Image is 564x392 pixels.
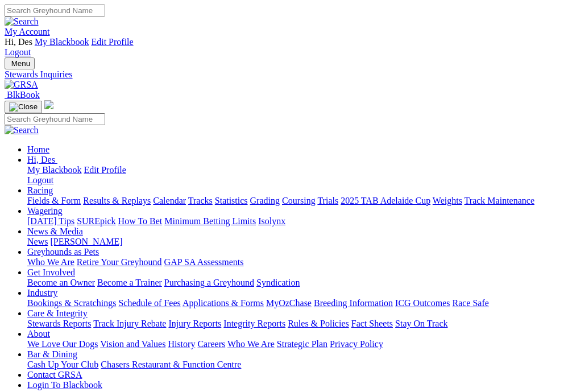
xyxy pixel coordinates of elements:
a: Login To Blackbook [27,380,102,390]
img: GRSA [5,80,38,90]
a: [PERSON_NAME] [50,237,122,246]
a: My Blackbook [35,37,89,47]
a: About [27,329,50,339]
img: Close [9,102,38,112]
a: Careers [197,339,225,349]
a: GAP SA Assessments [164,257,244,267]
a: Rules & Policies [288,319,349,328]
a: Logout [5,47,31,57]
a: Contact GRSA [27,370,82,379]
div: Wagering [27,216,559,226]
a: My Account [5,27,50,36]
a: News [27,237,48,246]
a: My Blackbook [27,165,82,175]
a: 2025 TAB Adelaide Cup [341,196,430,205]
a: Schedule of Fees [118,298,180,308]
a: Who We Are [27,257,74,267]
a: Coursing [282,196,316,205]
button: Toggle navigation [5,101,42,113]
a: Home [27,145,49,154]
a: Breeding Information [314,298,393,308]
a: Minimum Betting Limits [164,216,256,226]
span: Hi, Des [27,155,55,164]
a: Fields & Form [27,196,81,205]
a: Bar & Dining [27,349,77,359]
div: Hi, Des [27,165,559,185]
a: Industry [27,288,57,298]
a: [DATE] Tips [27,216,74,226]
div: Care & Integrity [27,319,559,329]
div: My Account [5,37,559,57]
img: logo-grsa-white.png [44,100,53,109]
a: Stewards Inquiries [5,69,559,80]
a: Greyhounds as Pets [27,247,99,257]
a: Track Injury Rebate [93,319,166,328]
a: Become an Owner [27,278,95,287]
a: Grading [250,196,280,205]
a: Who We Are [227,339,275,349]
a: Logout [27,175,53,185]
a: Tracks [188,196,213,205]
a: ICG Outcomes [395,298,450,308]
span: BlkBook [7,90,40,100]
a: Privacy Policy [330,339,383,349]
a: MyOzChase [266,298,312,308]
div: Bar & Dining [27,360,559,370]
a: Syndication [256,278,300,287]
a: Race Safe [452,298,488,308]
a: Results & Replays [83,196,151,205]
div: Racing [27,196,559,206]
a: Cash Up Your Club [27,360,98,369]
input: Search [5,113,105,125]
a: Bookings & Scratchings [27,298,116,308]
a: Stewards Reports [27,319,91,328]
a: Care & Integrity [27,308,88,318]
span: Menu [11,59,30,68]
a: Racing [27,185,53,195]
a: Chasers Restaurant & Function Centre [101,360,241,369]
a: Applications & Forms [183,298,264,308]
a: Injury Reports [168,319,221,328]
a: Track Maintenance [465,196,534,205]
div: Get Involved [27,278,559,288]
a: News & Media [27,226,83,236]
div: About [27,339,559,349]
a: We Love Our Dogs [27,339,98,349]
a: Vision and Values [100,339,165,349]
div: Industry [27,298,559,308]
a: History [168,339,195,349]
span: Hi, Des [5,37,32,47]
a: How To Bet [118,216,163,226]
a: Hi, Des [27,155,57,164]
a: Wagering [27,206,63,216]
a: Retire Your Greyhound [77,257,162,267]
a: Get Involved [27,267,75,277]
a: Isolynx [258,216,285,226]
a: Integrity Reports [223,319,285,328]
a: Stay On Track [395,319,447,328]
a: Weights [433,196,462,205]
a: Purchasing a Greyhound [164,278,254,287]
button: Toggle navigation [5,57,35,69]
input: Search [5,5,105,16]
a: Become a Trainer [97,278,162,287]
a: Edit Profile [84,165,126,175]
div: Greyhounds as Pets [27,257,559,267]
a: Strategic Plan [277,339,327,349]
img: Search [5,16,39,27]
a: SUREpick [77,216,115,226]
a: Edit Profile [91,37,133,47]
img: Search [5,125,39,135]
a: Calendar [153,196,186,205]
a: Fact Sheets [351,319,393,328]
a: Trials [317,196,338,205]
a: BlkBook [5,90,40,100]
div: News & Media [27,237,559,247]
a: Statistics [215,196,248,205]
